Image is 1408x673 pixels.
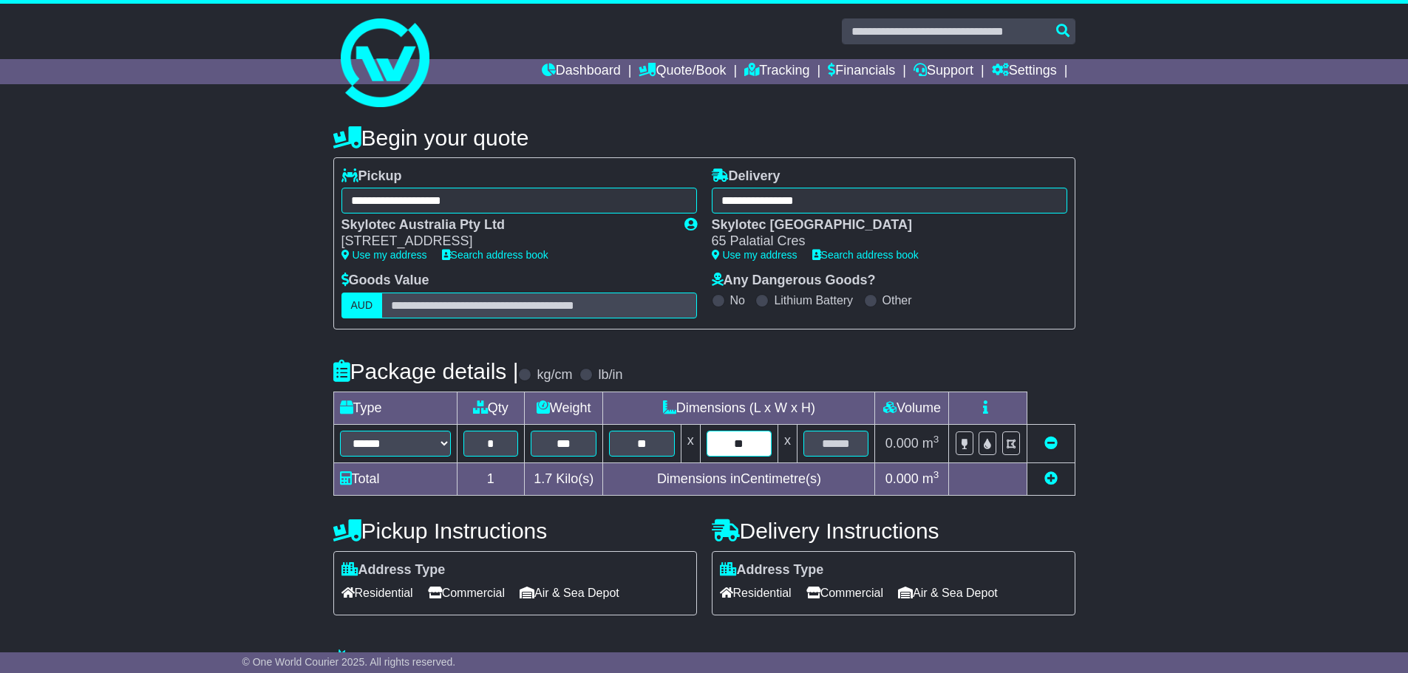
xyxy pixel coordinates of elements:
td: Kilo(s) [525,462,603,495]
td: 1 [457,462,525,495]
span: 0.000 [885,436,919,451]
td: Volume [875,392,949,424]
td: x [681,424,700,462]
td: Qty [457,392,525,424]
span: Residential [341,581,413,604]
span: © One World Courier 2025. All rights reserved. [242,656,456,668]
a: Search address book [812,249,919,261]
h4: Delivery Instructions [712,519,1075,543]
td: Dimensions in Centimetre(s) [603,462,875,495]
h4: Package details | [333,359,519,383]
span: Commercial [806,581,883,604]
a: Use my address [712,249,797,261]
label: No [730,293,745,307]
td: x [778,424,797,462]
a: Tracking [744,59,809,84]
td: Weight [525,392,603,424]
span: Air & Sea Depot [898,581,998,604]
a: Remove this item [1044,436,1058,451]
label: Pickup [341,168,402,185]
h4: Warranty & Insurance [333,649,1075,673]
a: Search address book [442,249,548,261]
div: 65 Palatial Cres [712,233,1052,250]
h4: Begin your quote [333,126,1075,150]
div: [STREET_ADDRESS] [341,233,670,250]
label: kg/cm [537,367,572,383]
td: Dimensions (L x W x H) [603,392,875,424]
a: Add new item [1044,471,1058,486]
a: Financials [828,59,895,84]
label: Lithium Battery [774,293,853,307]
span: Air & Sea Depot [520,581,619,604]
span: m [922,471,939,486]
div: Skylotec [GEOGRAPHIC_DATA] [712,217,1052,233]
td: Type [333,392,457,424]
label: Goods Value [341,273,429,289]
label: Any Dangerous Goods? [712,273,876,289]
h4: Pickup Instructions [333,519,697,543]
label: Address Type [720,562,824,578]
label: Address Type [341,562,446,578]
span: 0.000 [885,471,919,486]
td: Total [333,462,457,495]
label: AUD [341,293,383,318]
label: Delivery [712,168,780,185]
a: Support [914,59,973,84]
div: Skylotec Australia Pty Ltd [341,217,670,233]
label: lb/in [598,367,622,383]
span: m [922,436,939,451]
span: Residential [720,581,792,604]
sup: 3 [933,434,939,445]
a: Use my address [341,249,427,261]
span: Commercial [428,581,505,604]
sup: 3 [933,469,939,480]
label: Other [882,293,912,307]
a: Settings [992,59,1057,84]
span: 1.7 [534,471,552,486]
a: Dashboard [542,59,621,84]
a: Quote/Book [639,59,726,84]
